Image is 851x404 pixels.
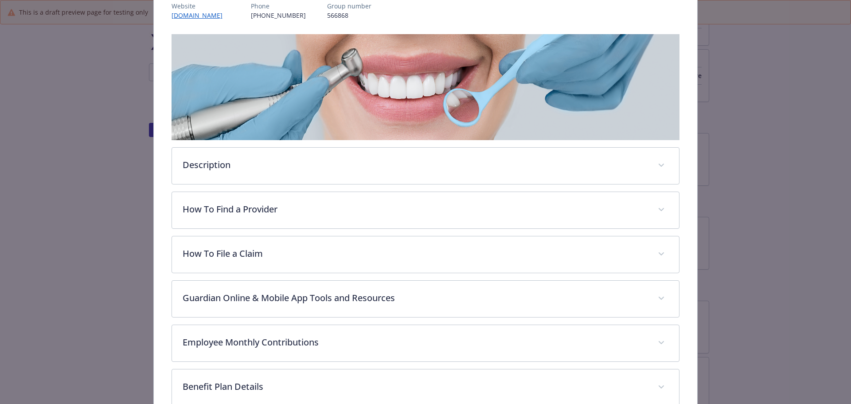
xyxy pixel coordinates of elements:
div: Guardian Online & Mobile App Tools and Resources [172,281,679,317]
div: Employee Monthly Contributions [172,325,679,361]
img: banner [172,34,680,140]
p: How To File a Claim [183,247,648,260]
p: Group number [327,1,371,11]
p: Phone [251,1,306,11]
p: Employee Monthly Contributions [183,336,648,349]
a: [DOMAIN_NAME] [172,11,230,20]
div: How To File a Claim [172,236,679,273]
p: How To Find a Provider [183,203,648,216]
p: Guardian Online & Mobile App Tools and Resources [183,291,648,305]
div: How To Find a Provider [172,192,679,228]
p: [PHONE_NUMBER] [251,11,306,20]
p: 566868 [327,11,371,20]
p: Benefit Plan Details [183,380,648,393]
p: Description [183,158,648,172]
p: Website [172,1,230,11]
div: Description [172,148,679,184]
